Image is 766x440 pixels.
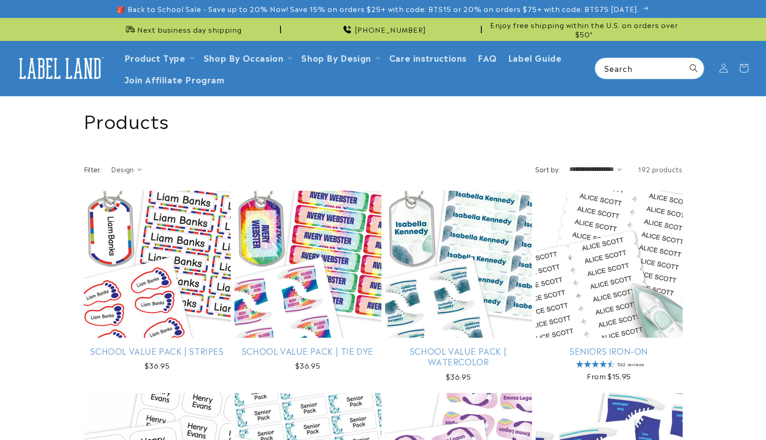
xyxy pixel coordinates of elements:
[536,346,683,356] a: Seniors Iron-On
[119,47,198,68] summary: Product Type
[384,47,472,68] a: Care instructions
[14,54,106,82] img: Label Land
[535,164,560,174] label: Sort by:
[119,68,230,90] a: Join Affiliate Program
[111,164,134,174] span: Design
[117,4,639,13] span: 🎒 Back to School Sale - Save up to 20% Now! Save 15% on orders $25+ with code: BTS15 or 20% on or...
[389,52,467,63] span: Care instructions
[198,47,296,68] summary: Shop By Occasion
[301,51,371,64] a: Shop By Design
[503,47,567,68] a: Label Guide
[355,25,426,34] span: [PHONE_NUMBER]
[84,18,281,41] div: Announcement
[485,20,683,38] span: Enjoy free shipping within the U.S. on orders over $50*
[204,52,284,63] span: Shop By Occasion
[478,52,497,63] span: FAQ
[385,346,532,367] a: School Value Pack | Watercolor
[684,58,704,78] button: Search
[124,74,225,84] span: Join Affiliate Program
[234,346,381,356] a: School Value Pack | Tie Dye
[508,52,562,63] span: Label Guide
[638,164,682,174] span: 192 products
[84,164,102,174] h2: Filter:
[137,25,242,34] span: Next business day shipping
[84,108,683,132] h1: Products
[472,47,503,68] a: FAQ
[485,18,683,41] div: Announcement
[124,51,186,64] a: Product Type
[111,164,142,174] summary: Design (0 selected)
[84,346,231,356] a: School Value Pack | Stripes
[11,51,110,86] a: Label Land
[285,18,482,41] div: Announcement
[296,47,383,68] summary: Shop By Design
